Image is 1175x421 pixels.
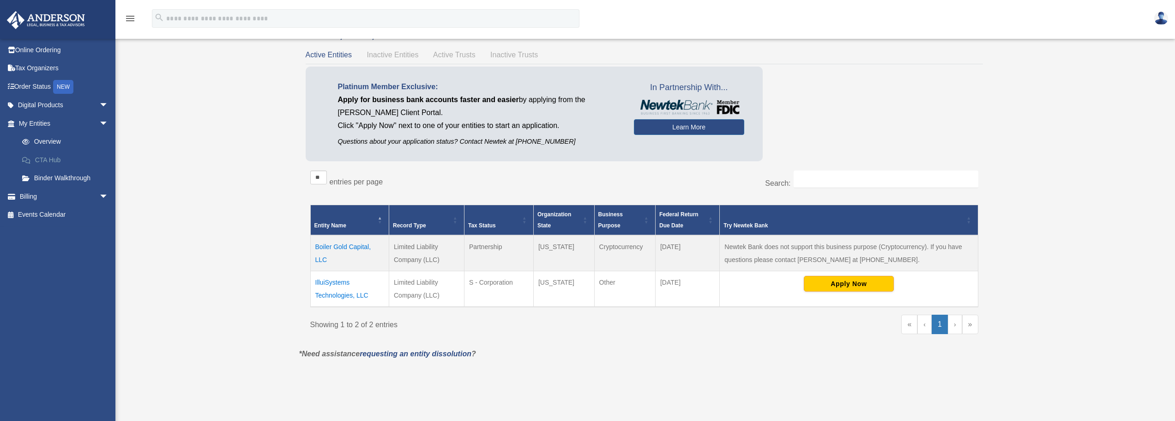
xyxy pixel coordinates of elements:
[6,114,122,133] a: My Entitiesarrow_drop_down
[655,271,719,307] td: [DATE]
[464,235,533,271] td: Partnership
[99,96,118,115] span: arrow_drop_down
[338,93,620,119] p: by applying from the [PERSON_NAME] Client Portal.
[393,222,426,229] span: Record Type
[389,235,464,271] td: Limited Liability Company (LLC)
[367,51,418,59] span: Inactive Entities
[310,235,389,271] td: Boiler Gold Capital, LLC
[464,271,533,307] td: S - Corporation
[389,271,464,307] td: Limited Liability Company (LLC)
[594,271,655,307] td: Other
[338,80,620,93] p: Platinum Member Exclusive:
[154,12,164,23] i: search
[932,315,948,334] a: 1
[655,235,719,271] td: [DATE]
[125,13,136,24] i: menu
[299,350,476,358] em: *Need assistance ?
[6,96,122,115] a: Digital Productsarrow_drop_down
[360,350,471,358] a: requesting an entity dissolution
[594,205,655,235] th: Business Purpose: Activate to sort
[468,222,496,229] span: Tax Status
[389,205,464,235] th: Record Type: Activate to sort
[598,211,623,229] span: Business Purpose
[99,114,118,133] span: arrow_drop_down
[13,133,118,151] a: Overview
[6,206,122,224] a: Events Calendar
[4,11,88,29] img: Anderson Advisors Platinum Portal
[634,80,744,95] span: In Partnership With...
[464,205,533,235] th: Tax Status: Activate to sort
[537,211,571,229] span: Organization State
[13,151,122,169] a: CTA Hub
[659,211,699,229] span: Federal Return Due Date
[6,187,122,206] a: Billingarrow_drop_down
[533,271,594,307] td: [US_STATE]
[125,16,136,24] a: menu
[901,315,917,334] a: First
[310,315,638,331] div: Showing 1 to 2 of 2 entries
[310,205,389,235] th: Entity Name: Activate to invert sorting
[720,205,978,235] th: Try Newtek Bank : Activate to sort
[533,235,594,271] td: [US_STATE]
[338,119,620,132] p: Click "Apply Now" next to one of your entities to start an application.
[306,51,352,59] span: Active Entities
[99,187,118,206] span: arrow_drop_down
[314,222,346,229] span: Entity Name
[634,119,744,135] a: Learn More
[13,169,122,188] a: Binder Walkthrough
[917,315,932,334] a: Previous
[53,80,73,94] div: NEW
[594,235,655,271] td: Cryptocurrency
[330,178,383,186] label: entries per page
[6,77,122,96] a: Order StatusNEW
[804,276,894,292] button: Apply Now
[655,205,719,235] th: Federal Return Due Date: Activate to sort
[962,315,978,334] a: Last
[1154,12,1168,25] img: User Pic
[639,100,740,115] img: NewtekBankLogoSM.png
[720,235,978,271] td: Newtek Bank does not support this business purpose (Cryptocurrency). If you have questions please...
[338,136,620,147] p: Questions about your application status? Contact Newtek at [PHONE_NUMBER]
[948,315,962,334] a: Next
[533,205,594,235] th: Organization State: Activate to sort
[6,59,122,78] a: Tax Organizers
[310,271,389,307] td: IlluiSystems Technologies, LLC
[765,179,790,187] label: Search:
[6,41,122,59] a: Online Ordering
[723,220,964,231] div: Try Newtek Bank
[338,96,519,104] span: Apply for business bank accounts faster and easier
[490,51,538,59] span: Inactive Trusts
[433,51,476,59] span: Active Trusts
